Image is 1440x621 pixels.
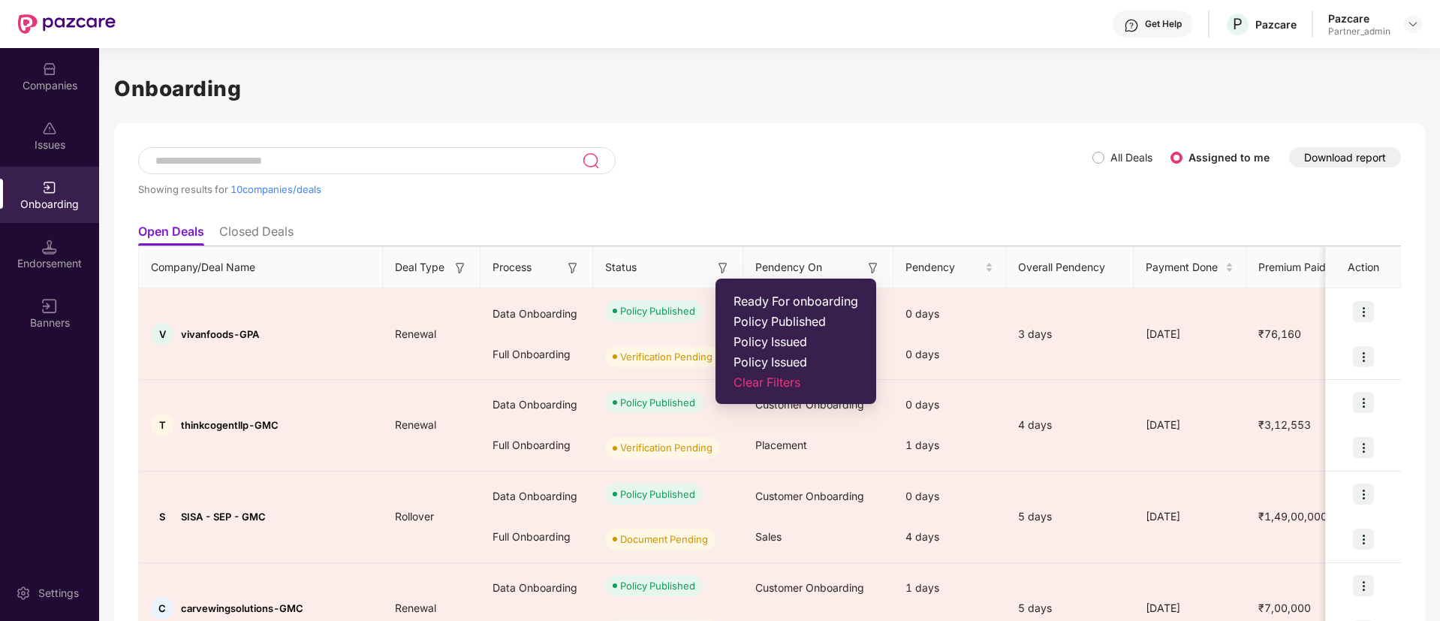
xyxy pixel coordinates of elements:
div: Data Onboarding [481,294,593,334]
div: 1 days [893,425,1006,466]
span: Customer Onboarding [755,581,864,594]
span: 10 companies/deals [230,183,321,195]
span: vivanfoods-GPA [181,328,259,340]
th: Premium Paid [1246,247,1344,288]
div: 0 days [893,294,1006,334]
div: Verification Pending [620,349,712,364]
div: 4 days [1006,417,1134,433]
div: Policy Published [620,578,695,593]
img: icon [1353,346,1374,367]
div: Get Help [1145,18,1182,30]
label: Assigned to me [1188,151,1270,164]
div: Document Pending [620,532,708,547]
div: Full Onboarding [481,334,593,375]
img: svg+xml;base64,PHN2ZyB3aWR0aD0iMTQuNSIgaGVpZ2h0PSIxNC41IiB2aWV3Qm94PSIwIDAgMTYgMTYiIGZpbGw9Im5vbm... [42,240,57,255]
span: Pendency [905,259,982,276]
span: P [1233,15,1243,33]
span: Clear Filters [734,375,858,390]
h1: Onboarding [114,72,1425,105]
img: svg+xml;base64,PHN2ZyB3aWR0aD0iMjQiIGhlaWdodD0iMjUiIHZpZXdCb3g9IjAgMCAyNCAyNSIgZmlsbD0ibm9uZSIgeG... [582,152,599,170]
span: Deal Type [395,259,444,276]
div: Data Onboarding [481,568,593,608]
li: Open Deals [138,224,204,246]
img: svg+xml;base64,PHN2ZyBpZD0iSXNzdWVzX2Rpc2FibGVkIiB4bWxucz0iaHR0cDovL3d3dy53My5vcmcvMjAwMC9zdmciIH... [42,121,57,136]
div: 1 days [893,568,1006,608]
div: 0 days [893,476,1006,517]
span: Policy Issued [734,334,858,349]
div: [DATE] [1134,326,1246,342]
img: svg+xml;base64,PHN2ZyB3aWR0aD0iMTYiIGhlaWdodD0iMTYiIHZpZXdCb3g9IjAgMCAxNiAxNiIgZmlsbD0ibm9uZSIgeG... [453,261,468,276]
img: svg+xml;base64,PHN2ZyBpZD0iQ29tcGFuaWVzIiB4bWxucz0iaHR0cDovL3d3dy53My5vcmcvMjAwMC9zdmciIHdpZHRoPS... [42,62,57,77]
div: Policy Published [620,303,695,318]
li: Closed Deals [219,224,294,246]
div: Policy Published [620,395,695,410]
div: 5 days [1006,600,1134,616]
div: T [151,414,173,436]
img: icon [1353,529,1374,550]
img: icon [1353,437,1374,458]
div: Partner_admin [1328,26,1390,38]
div: [DATE] [1134,417,1246,433]
span: ₹7,00,000 [1246,601,1323,614]
span: Payment Done [1146,259,1222,276]
span: thinkcogentllp-GMC [181,419,279,431]
span: Ready For onboarding [734,294,858,309]
div: Full Onboarding [481,517,593,557]
th: Payment Done [1134,247,1246,288]
div: 5 days [1006,508,1134,525]
img: svg+xml;base64,PHN2ZyB3aWR0aD0iMTYiIGhlaWdodD0iMTYiIHZpZXdCb3g9IjAgMCAxNiAxNiIgZmlsbD0ibm9uZSIgeG... [866,261,881,276]
div: Showing results for [138,183,1092,195]
div: 3 days [1006,326,1134,342]
span: Customer Onboarding [755,490,864,502]
th: Company/Deal Name [139,247,383,288]
span: ₹1,49,00,000 [1246,510,1339,523]
img: icon [1353,392,1374,413]
img: icon [1353,301,1374,322]
div: 4 days [893,517,1006,557]
label: All Deals [1110,151,1152,164]
img: icon [1353,484,1374,505]
div: Data Onboarding [481,476,593,517]
div: Pazcare [1255,17,1297,32]
div: Full Onboarding [481,425,593,466]
button: Download report [1289,147,1401,167]
div: Verification Pending [620,440,712,455]
th: Action [1326,247,1401,288]
span: carvewingsolutions-GMC [181,602,303,614]
div: Policy Published [620,487,695,502]
span: Policy Issued [734,354,858,369]
th: Pendency [893,247,1006,288]
img: svg+xml;base64,PHN2ZyBpZD0iSGVscC0zMngzMiIgeG1sbnM9Imh0dHA6Ly93d3cudzMub3JnLzIwMDAvc3ZnIiB3aWR0aD... [1124,18,1139,33]
span: Renewal [383,418,448,431]
th: Overall Pendency [1006,247,1134,288]
div: C [151,597,173,619]
img: svg+xml;base64,PHN2ZyB3aWR0aD0iMjAiIGhlaWdodD0iMjAiIHZpZXdCb3g9IjAgMCAyMCAyMCIgZmlsbD0ibm9uZSIgeG... [42,180,57,195]
span: Rollover [383,510,446,523]
span: SISA - SEP - GMC [181,511,266,523]
span: Sales [755,530,782,543]
span: Renewal [383,601,448,614]
div: V [151,323,173,345]
span: ₹76,160 [1246,327,1313,340]
span: Pendency On [755,259,822,276]
img: svg+xml;base64,PHN2ZyB3aWR0aD0iMTYiIGhlaWdodD0iMTYiIHZpZXdCb3g9IjAgMCAxNiAxNiIgZmlsbD0ibm9uZSIgeG... [565,261,580,276]
div: [DATE] [1134,600,1246,616]
img: svg+xml;base64,PHN2ZyB3aWR0aD0iMTYiIGhlaWdodD0iMTYiIHZpZXdCb3g9IjAgMCAxNiAxNiIgZmlsbD0ibm9uZSIgeG... [715,261,731,276]
span: Renewal [383,327,448,340]
span: Status [605,259,637,276]
img: icon [1353,575,1374,596]
span: Policy Published [734,314,858,329]
img: New Pazcare Logo [18,14,116,34]
img: svg+xml;base64,PHN2ZyB3aWR0aD0iMTYiIGhlaWdodD0iMTYiIHZpZXdCb3g9IjAgMCAxNiAxNiIgZmlsbD0ibm9uZSIgeG... [42,299,57,314]
span: ₹3,12,553 [1246,418,1323,431]
img: svg+xml;base64,PHN2ZyBpZD0iU2V0dGluZy0yMHgyMCIgeG1sbnM9Imh0dHA6Ly93d3cudzMub3JnLzIwMDAvc3ZnIiB3aW... [16,586,31,601]
div: Pazcare [1328,11,1390,26]
div: S [151,505,173,528]
div: 0 days [893,384,1006,425]
span: Process [493,259,532,276]
img: svg+xml;base64,PHN2ZyBpZD0iRHJvcGRvd24tMzJ4MzIiIHhtbG5zPSJodHRwOi8vd3d3LnczLm9yZy8yMDAwL3N2ZyIgd2... [1407,18,1419,30]
div: [DATE] [1134,508,1246,525]
div: Data Onboarding [481,384,593,425]
span: Placement [755,439,807,451]
div: Settings [34,586,83,601]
